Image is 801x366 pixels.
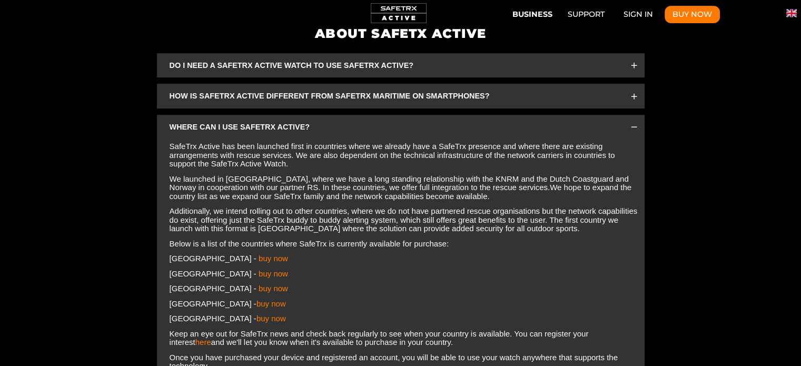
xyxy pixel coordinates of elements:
img: en [786,8,797,18]
a: here [195,338,211,347]
a: Support [559,6,612,24]
button: Do I need a SafeTrx Active Watch to use SafeTrx Active? [170,60,638,71]
strong: [GEOGRAPHIC_DATA] - [170,314,286,323]
strong: [GEOGRAPHIC_DATA] - [170,254,256,263]
a: buy now [259,254,288,263]
strong: [GEOGRAPHIC_DATA] - [170,299,286,308]
a: buy now [256,314,286,323]
small: Keep an eye out for SafeTrx news and check back regularly to see when your country is available. ... [170,330,638,347]
small: Additionally, we intend rolling out to other countries, where we do not have partnered rescue org... [170,207,638,233]
button: Where can I use SafeTrx Active? [170,121,638,133]
small: We launched in [GEOGRAPHIC_DATA], where we have a long standing relationship with the KNRM and th... [170,175,638,201]
a: buy now [259,284,288,293]
strong: [GEOGRAPHIC_DATA] - [170,269,256,278]
a: buy now [259,269,288,278]
small: Below is a list of the countries where SafeTrx is currently available for purchase: [170,240,638,249]
button: How is SafeTrx Active different from SafeTrx Maritime on smartphones? [170,90,638,102]
h2: About SafeTx Active [157,27,645,41]
button: Buy Now [665,6,720,24]
small: SafeTrx Active has been launched first in countries where we already have a SafeTrx presence and ... [170,142,638,169]
span: How is SafeTrx Active different from SafeTrx Maritime on smartphones? [170,90,619,102]
span: Where can I use SafeTrx Active? [170,121,619,133]
a: Sign In [616,6,661,24]
strong: [GEOGRAPHIC_DATA] - [170,284,256,293]
span: Do I need a SafeTrx Active Watch to use SafeTrx Active? [170,60,619,71]
a: buy now [256,299,286,308]
button: Change language [786,8,797,18]
button: Business [509,4,556,22]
